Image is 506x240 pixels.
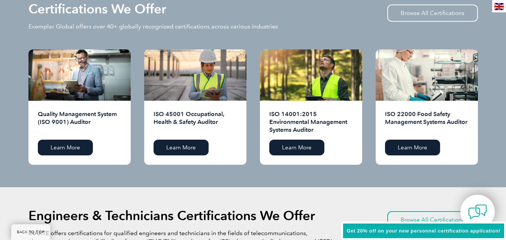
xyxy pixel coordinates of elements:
[28,210,315,222] h2: Engineers & Technicians Certifications We Offer
[387,4,478,22] a: Browse All Certifications
[28,22,278,31] p: Exemplar Global offers over 40+ globally recognized certifications across various industries
[387,211,478,228] a: Browse All Certifications
[28,3,166,15] h2: Certifications We Offer
[38,140,93,155] a: Learn More
[385,140,440,155] a: Learn More
[154,110,237,134] h2: ISO 45001 Occupational, Health & Safety Auditor
[347,228,500,234] span: Get 20% off on your new personnel certification application!
[494,3,504,10] img: en
[154,140,209,155] a: Learn More
[11,224,50,240] a: BACK TO TOP
[269,110,353,134] h2: ISO 14001:2015 Environmental Management Systems Auditor
[38,110,121,134] h2: Quality Management System (ISO 9001) Auditor
[468,203,487,221] img: contact-chat.png
[269,140,324,155] a: Learn More
[385,110,469,134] h2: ISO 22000 Food Safety Management Systems Auditor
